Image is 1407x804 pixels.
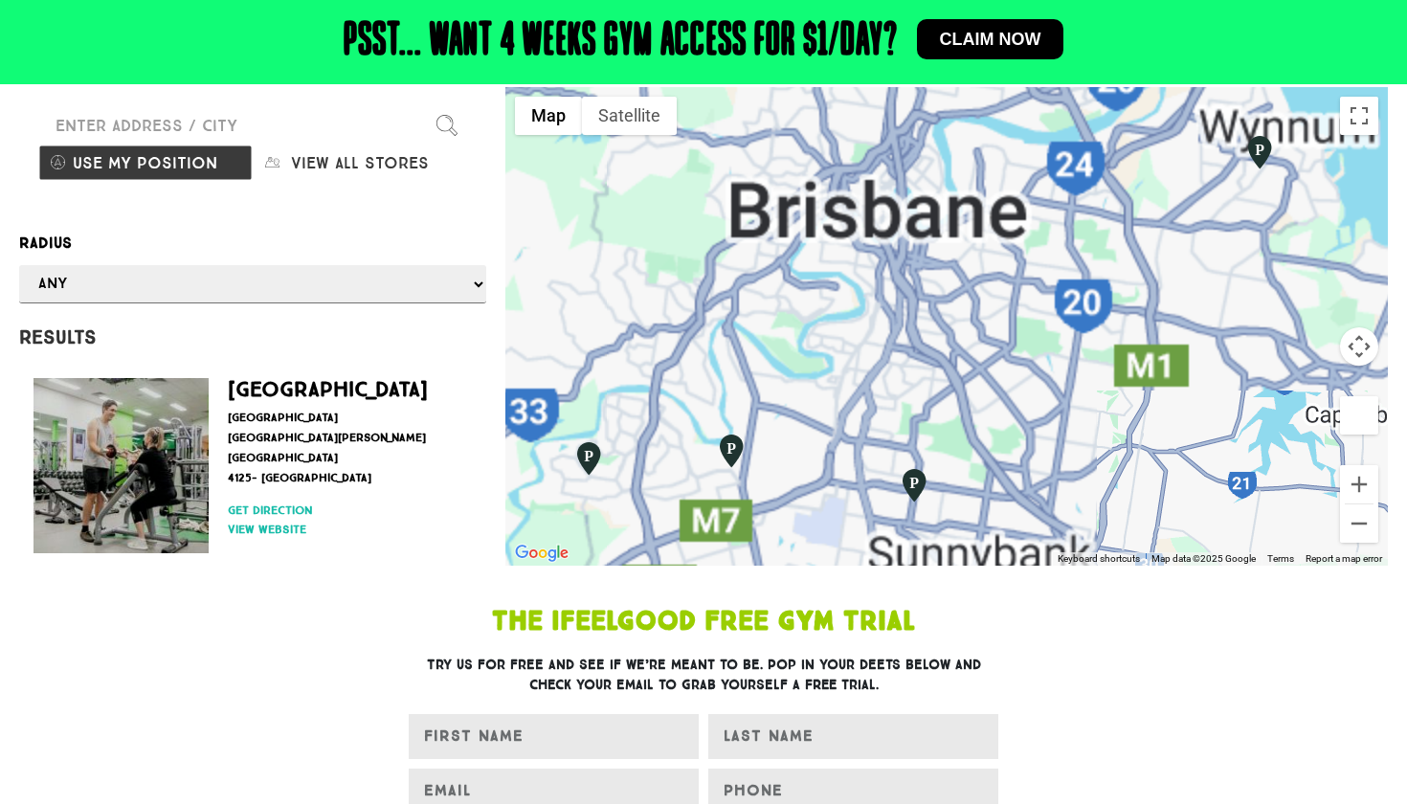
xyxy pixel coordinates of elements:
[282,609,1125,636] h1: The IfeelGood Free Gym Trial
[38,145,253,181] button: Use my position
[917,19,1064,59] a: Claim now
[1058,552,1140,566] button: Keyboard shortcuts
[1340,396,1378,435] button: Drag Pegman onto the map to open Street View
[228,521,462,538] a: View website
[228,502,462,519] a: Get direction
[515,97,582,135] button: Show street map
[409,655,998,695] h3: Try us for free and see if we’re meant to be. Pop in your deets below and check your email to gra...
[1306,553,1382,564] a: Report a map error
[1340,465,1378,503] button: Zoom in
[1243,134,1276,170] div: Wynnum
[228,376,428,402] a: [GEOGRAPHIC_DATA]
[572,440,605,477] div: Middle Park
[510,541,573,566] img: Google
[19,231,486,256] label: Radius
[510,541,573,566] a: Click to see this area on Google Maps
[1267,553,1294,564] a: Terms (opens in new tab)
[253,145,467,181] button: View all stores
[436,115,458,136] img: search.svg
[1340,97,1378,135] button: Toggle fullscreen view
[344,19,898,65] h2: Psst... Want 4 weeks gym access for $1/day?
[715,433,748,469] div: Oxley
[409,714,699,759] input: FIRST NAME
[1340,504,1378,543] button: Zoom out
[228,408,462,488] p: [GEOGRAPHIC_DATA] [GEOGRAPHIC_DATA][PERSON_NAME][GEOGRAPHIC_DATA] 4125- [GEOGRAPHIC_DATA]
[940,31,1041,48] span: Claim now
[1340,327,1378,366] button: Map camera controls
[1151,553,1256,564] span: Map data ©2025 Google
[582,97,677,135] button: Show satellite imagery
[19,325,486,348] h4: Results
[708,714,998,759] input: LAST NAME
[898,467,930,503] div: Coopers Plains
